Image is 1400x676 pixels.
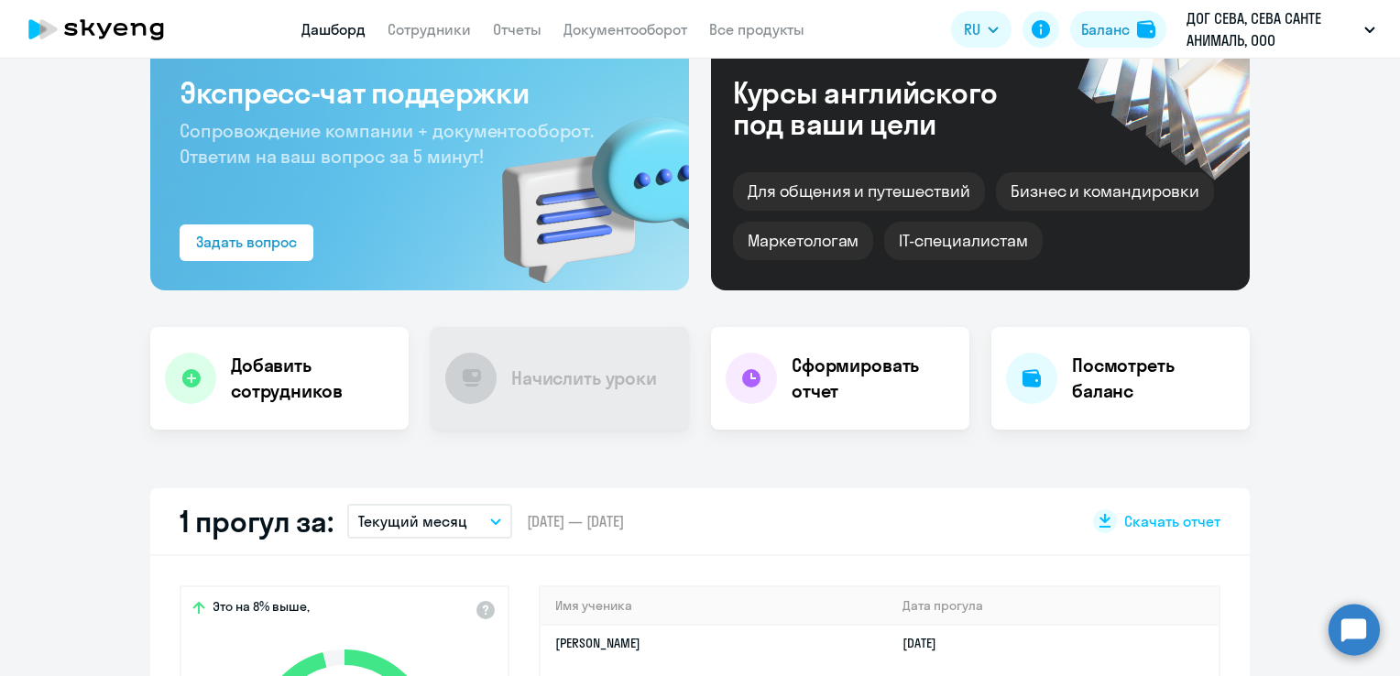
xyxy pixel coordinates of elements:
[951,11,1012,48] button: RU
[180,503,333,540] h2: 1 прогул за:
[733,222,873,260] div: Маркетологам
[358,510,467,532] p: Текущий месяц
[1124,511,1220,531] span: Скачать отчет
[964,18,980,40] span: RU
[180,224,313,261] button: Задать вопрос
[884,222,1042,260] div: IT-специалистам
[476,84,689,290] img: bg-img
[527,511,624,531] span: [DATE] — [DATE]
[996,172,1214,211] div: Бизнес и командировки
[301,20,366,38] a: Дашборд
[1137,20,1155,38] img: balance
[180,74,660,111] h3: Экспресс-чат поддержки
[733,77,1046,139] div: Курсы английского под ваши цели
[563,20,687,38] a: Документооборот
[1187,7,1357,51] p: ДОГ СЕВА, СЕВА САНТЕ АНИМАЛЬ, ООО
[511,365,657,391] h4: Начислить уроки
[1072,353,1235,404] h4: Посмотреть баланс
[902,635,951,651] a: [DATE]
[733,172,985,211] div: Для общения и путешествий
[792,353,955,404] h4: Сформировать отчет
[347,504,512,539] button: Текущий месяц
[1070,11,1166,48] button: Балансbalance
[888,587,1219,625] th: Дата прогула
[196,231,297,253] div: Задать вопрос
[388,20,471,38] a: Сотрудники
[541,587,888,625] th: Имя ученика
[555,635,640,651] a: [PERSON_NAME]
[231,353,394,404] h4: Добавить сотрудников
[1081,18,1130,40] div: Баланс
[213,598,310,620] span: Это на 8% выше,
[180,119,594,168] span: Сопровождение компании + документооборот. Ответим на ваш вопрос за 5 минут!
[709,20,804,38] a: Все продукты
[1177,7,1384,51] button: ДОГ СЕВА, СЕВА САНТЕ АНИМАЛЬ, ООО
[493,20,541,38] a: Отчеты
